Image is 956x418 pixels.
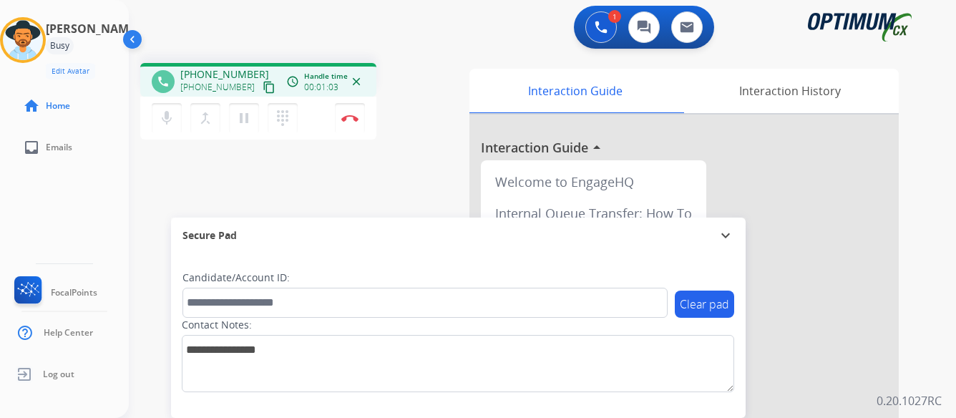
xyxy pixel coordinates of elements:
[46,20,139,37] h3: [PERSON_NAME]
[286,75,299,88] mat-icon: access_time
[157,75,170,88] mat-icon: phone
[487,166,701,198] div: Welcome to EngageHQ
[717,227,734,244] mat-icon: expand_more
[182,318,252,332] label: Contact Notes:
[274,110,291,127] mat-icon: dialpad
[46,100,70,112] span: Home
[681,69,899,113] div: Interaction History
[23,97,40,115] mat-icon: home
[46,37,74,54] div: Busy
[350,75,363,88] mat-icon: close
[877,392,942,409] p: 0.20.1027RC
[608,10,621,23] div: 1
[235,110,253,127] mat-icon: pause
[46,142,72,153] span: Emails
[304,71,348,82] span: Handle time
[51,287,97,298] span: FocalPoints
[197,110,214,127] mat-icon: merge_type
[341,115,358,122] img: control
[3,20,43,60] img: avatar
[304,82,338,93] span: 00:01:03
[180,67,269,82] span: [PHONE_NUMBER]
[43,369,74,380] span: Log out
[44,327,93,339] span: Help Center
[180,82,255,93] span: [PHONE_NUMBER]
[263,81,275,94] mat-icon: content_copy
[46,63,95,79] button: Edit Avatar
[182,228,237,243] span: Secure Pad
[487,198,701,229] div: Internal Queue Transfer: How To
[158,110,175,127] mat-icon: mic
[11,276,97,309] a: FocalPoints
[469,69,681,113] div: Interaction Guide
[675,291,734,318] button: Clear pad
[23,139,40,156] mat-icon: inbox
[182,271,290,285] label: Candidate/Account ID:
